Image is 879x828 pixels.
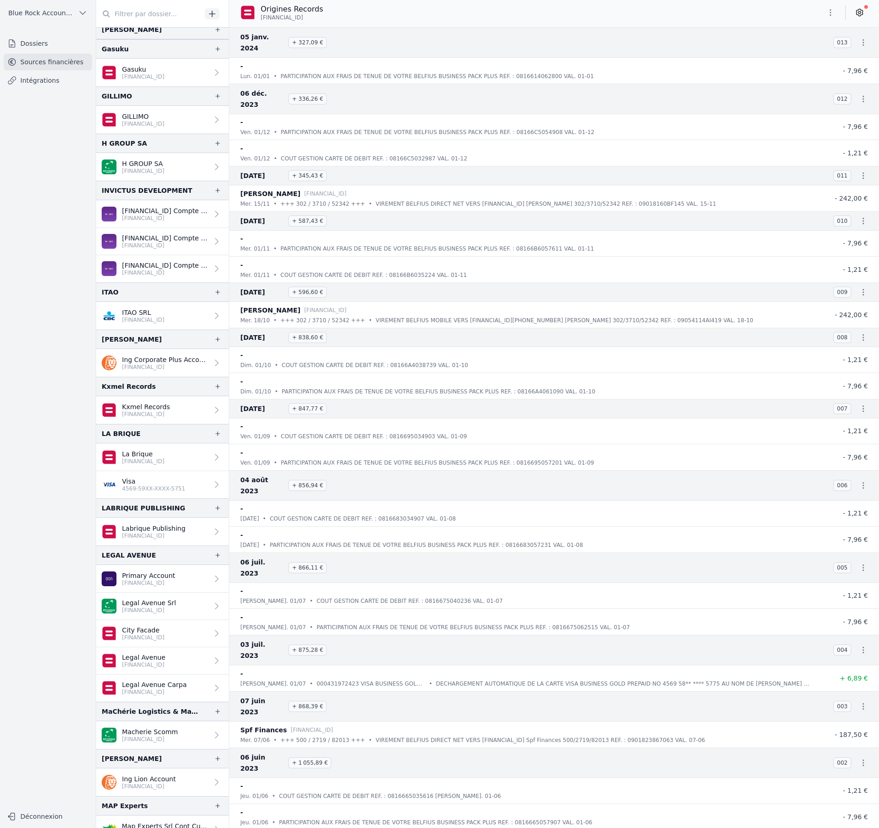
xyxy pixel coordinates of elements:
a: Kxmel Records [FINANCIAL_ID] [96,396,229,424]
span: 06 déc. 2023 [240,88,285,110]
div: • [369,199,372,209]
p: Ing Corporate Plus Account [122,355,208,364]
p: Legal Avenue Carpa [122,680,187,689]
p: ITAO SRL [122,308,165,317]
div: • [429,679,432,688]
p: Legal Avenue Srl [122,598,176,607]
button: Déconnexion [4,809,92,824]
p: +++ 302 / 3710 / 52342 +++ [281,199,365,209]
span: + 847,77 € [288,403,327,414]
div: • [272,791,275,801]
img: BEOBANK_CTBKBEBX.png [102,261,116,276]
div: • [274,736,277,745]
p: [FINANCIAL_ID] [122,363,208,371]
p: Ing Lion Account [122,774,176,784]
p: - [240,612,243,623]
img: belfius.png [102,112,116,127]
a: Legal Avenue Srl [FINANCIAL_ID] [96,593,229,620]
span: - 7,96 € [843,382,868,390]
p: - [240,447,243,458]
a: ITAO SRL [FINANCIAL_ID] [96,302,229,330]
p: [PERSON_NAME]. 01/07 [240,679,306,688]
p: dim. 01/10 [240,387,271,396]
span: 03 juil. 2023 [240,639,285,661]
div: • [275,387,278,396]
span: [DATE] [240,332,285,343]
a: Ing Corporate Plus Account [FINANCIAL_ID] [96,349,229,377]
a: Dossiers [4,35,92,52]
img: BEOBANK_CTBKBEBX.png [102,234,116,249]
div: • [263,540,266,550]
p: COUT GESTION CARTE DE DEBIT REF. : 0816695034903 VAL. 01-09 [281,432,467,441]
p: - [240,421,243,432]
p: Macherie Scomm [122,727,178,736]
img: belfius.png [102,403,116,417]
p: COUT GESTION CARTE DE DEBIT REF. : 08166C5032987 VAL. 01-12 [281,154,468,163]
p: [FINANCIAL_ID] Compte Go [PERSON_NAME] [122,261,208,270]
div: Gasuku [102,43,129,55]
p: [PERSON_NAME]. 01/07 [240,623,306,632]
span: 06 juil. 2023 [240,557,285,579]
p: Legal Avenue [122,653,165,662]
p: VIREMENT BELFIUS DIRECT NET VERS [FINANCIAL_ID] [PERSON_NAME] 302/3710/52342 REF. : 09018160BF145... [376,199,716,209]
p: PARTICIPATION AUX FRAIS DE TENUE DE VOTRE BELFIUS BUSINESS PACK PLUS REF. : 08166C5054908 VAL. 01-12 [281,128,595,137]
p: - [240,143,243,154]
div: ITAO [102,287,118,298]
p: VIREMENT BELFIUS MOBILE VERS [FINANCIAL_ID][PHONE_NUMBER] [PERSON_NAME] 302/3710/52342 REF. : 090... [376,316,753,325]
p: [FINANCIAL_ID] [122,579,175,587]
p: PARTICIPATION AUX FRAIS DE TENUE DE VOTRE BELFIUS BUSINESS PACK PLUS REF. : 08166A4061090 VAL. 01-10 [282,387,595,396]
p: Gasuku [122,65,165,74]
p: ven. 01/12 [240,154,270,163]
p: [FINANCIAL_ID] [122,215,208,222]
p: ven. 01/09 [240,458,270,467]
p: [FINANCIAL_ID] [122,269,208,276]
span: + 336,26 € [288,93,327,104]
div: • [369,316,372,325]
div: • [274,270,277,280]
p: PARTICIPATION AUX FRAIS DE TENUE DE VOTRE BELFIUS BUSINESS PACK PLUS REF. : 0816683057231 VAL. 01-08 [270,540,583,550]
p: - [240,117,243,128]
div: MaChérie Logistics & Management Services [102,706,199,717]
p: [FINANCIAL_ID] [122,661,165,669]
div: LEGAL AVENUE [102,550,156,561]
p: [FINANCIAL_ID] [304,189,347,198]
span: - 7,96 € [843,123,868,130]
div: [PERSON_NAME] [102,334,162,345]
div: • [310,596,313,606]
div: GILLIMO [102,91,132,102]
span: - 242,00 € [835,311,868,319]
img: belfius.png [102,524,116,539]
p: COUT GESTION CARTE DE DEBIT REF. : 0816675040236 VAL. 01-07 [317,596,503,606]
span: - 7,96 € [843,536,868,543]
span: [DATE] [240,215,285,227]
p: [FINANCIAL_ID] [122,634,165,641]
p: +++ 302 / 3710 / 52342 +++ [281,316,365,325]
span: 05 janv. 2024 [240,31,285,54]
p: mer. 01/11 [240,270,270,280]
p: lun. 01/01 [240,72,270,81]
p: - [240,61,243,72]
img: BNP_BE_BUSINESS_GEBABEBB.png [102,159,116,174]
span: [DATE] [240,403,285,414]
a: City Facade [FINANCIAL_ID] [96,620,229,647]
p: jeu. 01/06 [240,818,269,827]
p: mer. 18/10 [240,316,270,325]
span: [DATE] [240,287,285,298]
p: [FINANCIAL_ID] [122,73,165,80]
p: COUT GESTION CARTE DE DEBIT REF. : 08166A4038739 VAL. 01-10 [282,361,468,370]
p: jeu. 01/06 [240,791,269,801]
p: - [240,259,243,270]
div: • [275,361,278,370]
span: [DATE] [240,170,285,181]
a: [FINANCIAL_ID] Compte Go [PERSON_NAME] [FINANCIAL_ID] [96,200,229,228]
img: belfius.png [102,450,116,465]
div: H GROUP SA [102,138,147,149]
p: +++ 500 / 2719 / 82013 +++ [281,736,365,745]
p: PARTICIPATION AUX FRAIS DE TENUE DE VOTRE BELFIUS BUSINESS PACK PLUS REF. : 08166B6057611 VAL. 01-11 [281,244,594,253]
span: - 187,50 € [835,731,868,738]
p: - [240,668,243,679]
span: - 7,96 € [843,239,868,247]
span: - 1,21 € [843,356,868,363]
span: + 838,60 € [288,332,327,343]
a: Sources financières [4,54,92,70]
